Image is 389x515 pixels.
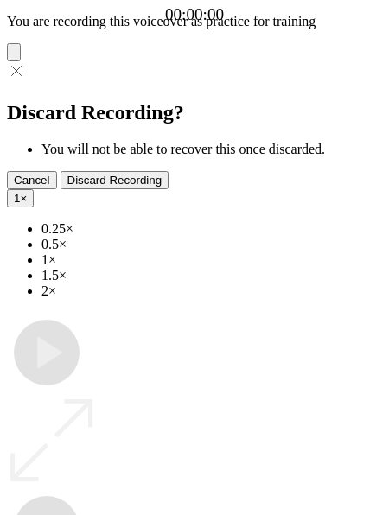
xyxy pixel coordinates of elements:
a: 00:00:00 [165,5,224,24]
li: 2× [41,283,382,299]
li: You will not be able to recover this once discarded. [41,142,382,157]
h2: Discard Recording? [7,101,382,124]
button: Discard Recording [61,171,169,189]
button: 1× [7,189,34,207]
button: Cancel [7,171,57,189]
li: 1× [41,252,382,268]
li: 0.5× [41,237,382,252]
li: 1.5× [41,268,382,283]
li: 0.25× [41,221,382,237]
span: 1 [14,192,20,205]
p: You are recording this voiceover as practice for training [7,14,382,29]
